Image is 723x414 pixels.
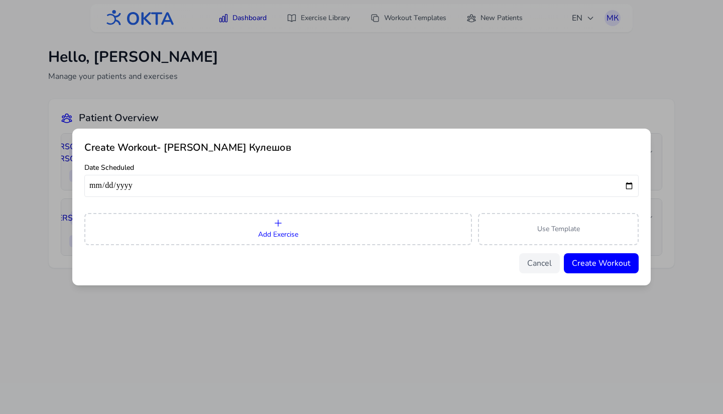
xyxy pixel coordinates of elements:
label: Date Scheduled [84,163,639,173]
span: Add Exercise [258,230,298,239]
h2: Create Workout - [PERSON_NAME] Кулешов [84,141,639,155]
button: Create Workout [564,253,639,273]
button: Add Exercise [84,213,472,245]
button: Use Template [478,213,639,245]
span: Use Template [537,224,580,234]
button: Cancel [519,253,560,273]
